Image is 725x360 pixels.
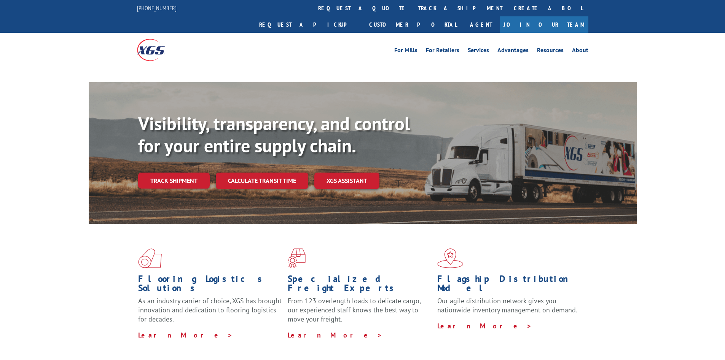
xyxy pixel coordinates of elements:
a: About [572,47,588,56]
a: Resources [537,47,564,56]
p: From 123 overlength loads to delicate cargo, our experienced staff knows the best way to move you... [288,296,432,330]
span: Our agile distribution network gives you nationwide inventory management on demand. [437,296,577,314]
a: Track shipment [138,173,210,189]
a: Join Our Team [500,16,588,33]
a: Calculate transit time [216,173,308,189]
a: Agent [462,16,500,33]
a: Learn More > [288,331,382,339]
img: xgs-icon-total-supply-chain-intelligence-red [138,248,162,268]
h1: Specialized Freight Experts [288,274,432,296]
img: xgs-icon-focused-on-flooring-red [288,248,306,268]
a: Customer Portal [363,16,462,33]
a: Learn More > [437,322,532,330]
a: For Retailers [426,47,459,56]
img: xgs-icon-flagship-distribution-model-red [437,248,464,268]
a: [PHONE_NUMBER] [137,4,177,12]
a: Services [468,47,489,56]
b: Visibility, transparency, and control for your entire supply chain. [138,112,410,157]
a: For Mills [394,47,417,56]
a: XGS ASSISTANT [314,173,379,189]
a: Learn More > [138,331,233,339]
a: Request a pickup [253,16,363,33]
span: As an industry carrier of choice, XGS has brought innovation and dedication to flooring logistics... [138,296,282,323]
h1: Flagship Distribution Model [437,274,581,296]
h1: Flooring Logistics Solutions [138,274,282,296]
a: Advantages [497,47,529,56]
